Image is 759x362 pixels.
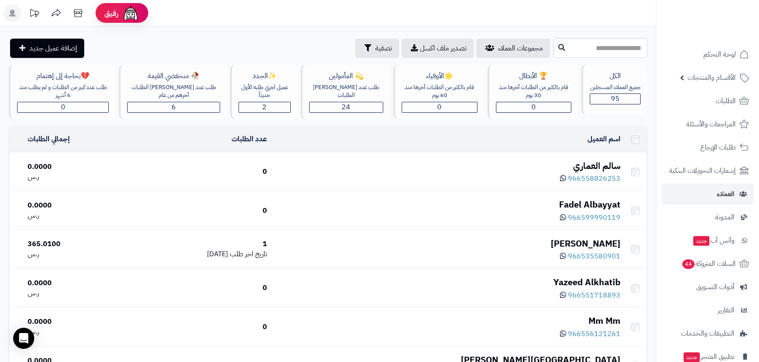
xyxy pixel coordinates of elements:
span: المراجعات والأسئلة [686,118,736,130]
span: 966551718893 [568,290,620,301]
span: 966556121261 [568,329,620,339]
a: الكلجميع العملاء المسجلين95 [580,65,649,119]
a: تحديثات المنصة [23,4,45,24]
span: 95 [611,93,620,104]
span: رفيق [104,8,118,18]
a: إجمالي الطلبات [28,134,70,144]
span: 2 [262,102,267,112]
span: إضافة عميل جديد [29,43,77,54]
img: ai-face.png [122,4,139,22]
img: logo-2.png [699,25,751,43]
a: السلات المتروكة44 [662,253,754,274]
div: 0.0000 [28,162,125,172]
div: عميل اجري طلبه الأول حديثاّ [239,83,291,100]
span: 0 [437,102,442,112]
span: الطلبات [716,95,736,107]
span: 966558826253 [568,173,620,184]
div: ر.س [28,249,125,259]
a: التطبيقات والخدمات [662,323,754,344]
div: Fadel Albayyat [274,198,620,211]
a: وآتس آبجديد [662,230,754,251]
div: ✨الجدد [239,71,291,81]
div: 1 [132,239,267,249]
div: [PERSON_NAME] [274,237,620,250]
div: ر.س [28,327,125,337]
div: 0.0000 [28,278,125,288]
div: ر.س [28,288,125,298]
a: إضافة عميل جديد [10,39,84,58]
div: طلب عدد [PERSON_NAME] الطلبات آخرهم من عام [127,83,220,100]
span: 6 [171,102,176,112]
div: 0.0000 [28,317,125,327]
button: تصفية [355,39,399,58]
a: المراجعات والأسئلة [662,114,754,135]
span: إشعارات التحويلات البنكية [669,165,736,177]
div: 🥀 منخفضي القيمة [127,71,220,81]
span: التقارير [718,304,734,316]
a: 💔بحاجة إلى إهتمامطلب عدد كبير من الطلبات و لم يطلب منذ 6 أشهر0 [7,65,117,119]
div: سالم العماري [274,160,620,172]
a: 🥀 منخفضي القيمةطلب عدد [PERSON_NAME] الطلبات آخرهم من عام6 [117,65,228,119]
a: ✨الجددعميل اجري طلبه الأول حديثاّ2 [228,65,299,119]
div: 0 [132,283,267,293]
div: الكل [590,71,641,81]
div: 🏆 الأبطال [496,71,571,81]
div: قام بالكثير من الطلبات آخرها منذ 60 يوم [402,83,477,100]
a: 966551718893 [560,290,620,301]
a: اسم العميل [588,134,620,144]
a: 💫 المأمولينطلب عدد [PERSON_NAME] الطلبات24 [299,65,392,119]
div: 💔بحاجة إلى إهتمام [17,71,109,81]
a: 966599990119 [560,212,620,223]
span: 966535580901 [568,251,620,262]
div: 365.0100 [28,239,125,249]
div: 0.0000 [28,201,125,211]
div: 0 [132,167,267,177]
a: لوحة التحكم [662,44,754,65]
span: 966599990119 [568,212,620,223]
div: 💫 المأمولين [309,71,384,81]
span: أدوات التسويق [696,281,734,293]
a: 966535580901 [560,251,620,262]
span: 0 [61,102,65,112]
span: السلات المتروكة [681,258,736,270]
span: تاريخ اخر طلب [230,249,267,259]
div: ر.س [28,172,125,182]
a: عدد الطلبات [232,134,267,144]
a: 🌟الأوفياءقام بالكثير من الطلبات آخرها منذ 60 يوم0 [392,65,485,119]
a: أدوات التسويق [662,276,754,297]
a: تصدير ملف اكسل [402,39,474,58]
a: الطلبات [662,90,754,111]
span: تصفية [375,43,392,54]
div: طلب عدد كبير من الطلبات و لم يطلب منذ 6 أشهر [17,83,109,100]
span: وآتس آب [692,234,734,247]
a: طلبات الإرجاع [662,137,754,158]
div: Open Intercom Messenger [13,328,34,349]
span: الأقسام والمنتجات [688,72,736,84]
a: إشعارات التحويلات البنكية [662,160,754,181]
div: 0 [132,322,267,332]
div: جميع العملاء المسجلين [590,83,641,92]
a: التقارير [662,300,754,321]
a: مجموعات العملاء [476,39,550,58]
a: 966558826253 [560,173,620,184]
span: جديد [693,236,709,246]
span: جديد [684,352,700,362]
span: العملاء [717,188,734,200]
span: مجموعات العملاء [498,43,543,54]
div: 0 [132,206,267,216]
div: Yazeed Alkhatib [274,276,620,289]
div: [DATE] [132,249,267,259]
a: 966556121261 [560,329,620,339]
div: ر.س [28,211,125,221]
div: 🌟الأوفياء [402,71,477,81]
a: العملاء [662,183,754,204]
div: Mm Mm [274,315,620,327]
span: طلبات الإرجاع [700,141,736,154]
span: لوحة التحكم [703,48,736,61]
span: تصدير ملف اكسل [420,43,467,54]
a: المدونة [662,207,754,228]
span: المدونة [715,211,734,223]
span: التطبيقات والخدمات [681,327,734,340]
div: قام بالكثير من الطلبات آخرها منذ 30 يوم [496,83,571,100]
a: 🏆 الأبطالقام بالكثير من الطلبات آخرها منذ 30 يوم0 [486,65,580,119]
